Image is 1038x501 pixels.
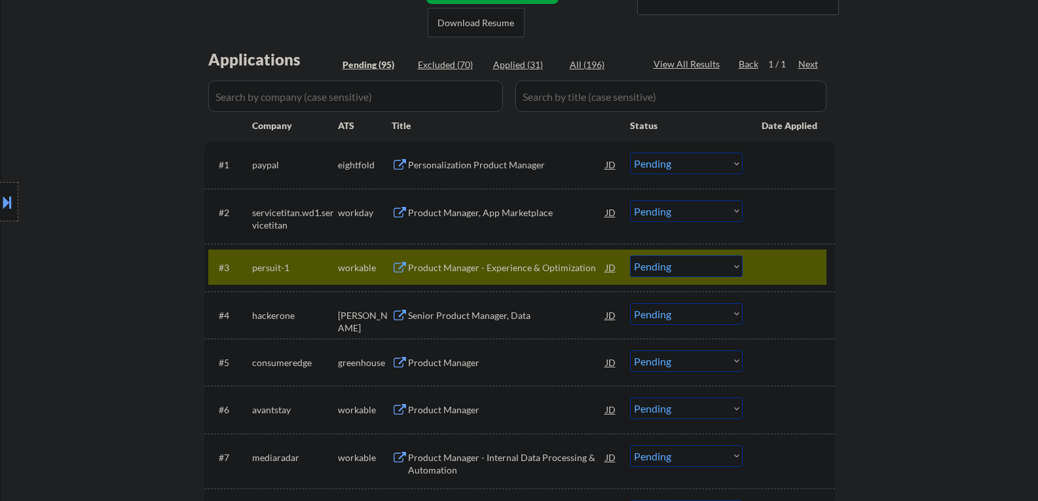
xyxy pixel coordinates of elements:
div: JD [604,445,618,469]
div: #7 [219,451,242,464]
div: mediaradar [252,451,338,464]
div: Product Manager - Internal Data Processing & Automation [408,451,606,477]
div: paypal [252,158,338,172]
div: JD [604,200,618,224]
div: hackerone [252,309,338,322]
div: JD [604,350,618,374]
button: Download Resume [428,8,525,37]
div: consumeredge [252,356,338,369]
div: JD [604,398,618,421]
div: Date Applied [762,119,819,132]
div: workable [338,403,392,417]
div: greenhouse [338,356,392,369]
div: View All Results [654,58,724,71]
div: Next [798,58,819,71]
input: Search by company (case sensitive) [208,81,503,112]
div: workday [338,206,392,219]
div: Product Manager [408,403,606,417]
div: servicetitan.wd1.servicetitan [252,206,338,232]
div: Pending (95) [343,58,408,71]
div: JD [604,303,618,327]
div: ATS [338,119,392,132]
div: persuit-1 [252,261,338,274]
div: [PERSON_NAME] [338,309,392,335]
div: #5 [219,356,242,369]
div: Applications [208,52,338,67]
div: Product Manager - Experience & Optimization [408,261,606,274]
div: Product Manager, App Marketplace [408,206,606,219]
div: All (196) [570,58,635,71]
div: Back [739,58,760,71]
div: Personalization Product Manager [408,158,606,172]
div: 1 / 1 [768,58,798,71]
input: Search by title (case sensitive) [515,81,826,112]
div: avantstay [252,403,338,417]
div: eightfold [338,158,392,172]
div: Applied (31) [493,58,559,71]
div: #6 [219,403,242,417]
div: workable [338,261,392,274]
div: JD [604,255,618,279]
div: Status [630,113,743,137]
div: Company [252,119,338,132]
div: Senior Product Manager, Data [408,309,606,322]
div: Title [392,119,618,132]
div: Product Manager [408,356,606,369]
div: JD [604,153,618,176]
div: Excluded (70) [418,58,483,71]
div: workable [338,451,392,464]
